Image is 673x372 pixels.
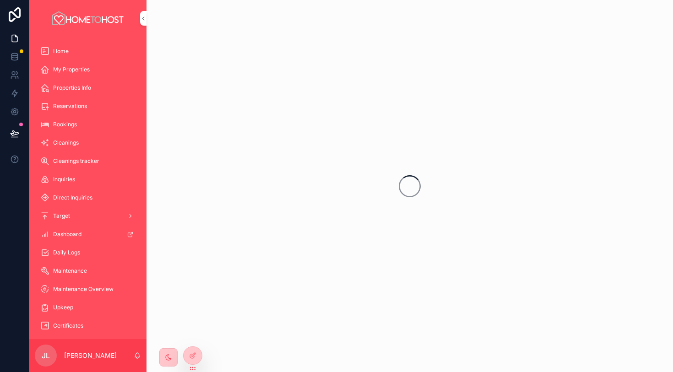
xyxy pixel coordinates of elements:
[53,176,75,183] span: Inquiries
[35,98,141,114] a: Reservations
[53,84,91,92] span: Properties Info
[53,304,73,311] span: Upkeep
[35,318,141,334] a: Certificates
[53,267,87,275] span: Maintenance
[35,116,141,133] a: Bookings
[35,226,141,243] a: Dashboard
[53,121,77,128] span: Bookings
[35,171,141,188] a: Inquiries
[35,80,141,96] a: Properties Info
[53,139,79,146] span: Cleanings
[51,11,125,26] img: App logo
[35,299,141,316] a: Upkeep
[35,263,141,279] a: Maintenance
[53,66,90,73] span: My Properties
[35,281,141,297] a: Maintenance Overview
[53,194,92,201] span: Direct Inquiries
[64,351,117,360] p: [PERSON_NAME]
[35,208,141,224] a: Target
[35,189,141,206] a: Direct Inquiries
[53,231,81,238] span: Dashboard
[35,244,141,261] a: Daily Logs
[53,48,69,55] span: Home
[53,286,114,293] span: Maintenance Overview
[53,249,80,256] span: Daily Logs
[35,61,141,78] a: My Properties
[35,153,141,169] a: Cleanings tracker
[35,135,141,151] a: Cleanings
[35,43,141,59] a: Home
[53,102,87,110] span: Reservations
[53,322,83,329] span: Certificates
[53,212,70,220] span: Target
[53,157,99,165] span: Cleanings tracker
[42,350,50,361] span: JL
[29,37,147,339] div: scrollable content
